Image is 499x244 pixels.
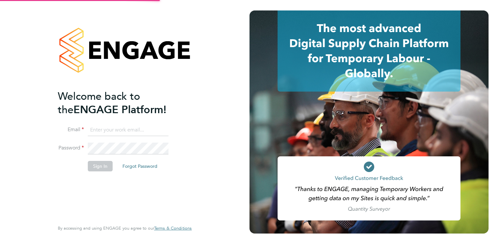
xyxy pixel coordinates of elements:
input: Enter your work email... [88,124,169,136]
a: Terms & Conditions [154,226,192,231]
span: By accessing and using ENGAGE you agree to our [58,225,192,231]
button: Sign In [88,161,113,171]
span: Welcome back to the [58,90,140,116]
button: Forgot Password [117,161,163,171]
label: Email [58,126,84,133]
label: Password [58,145,84,151]
h2: ENGAGE Platform! [58,90,185,116]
